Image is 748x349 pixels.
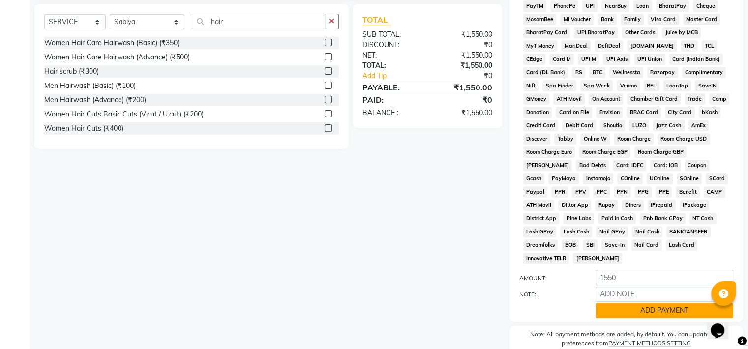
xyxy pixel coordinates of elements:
[699,107,721,118] span: bKash
[650,160,681,171] span: Card: IOB
[512,274,588,283] label: AMOUNT:
[44,109,204,119] div: Women Hair Cuts Basic Cuts (V.cut / U.cut) (₹200)
[556,107,592,118] span: Card on File
[603,54,630,65] span: UPI Axis
[647,173,673,184] span: UOnline
[689,213,717,224] span: NT Cash
[676,186,700,198] span: Benefit
[595,200,618,211] span: Rupay
[427,108,500,118] div: ₹1,550.00
[355,40,427,50] div: DISCOUNT:
[622,27,658,38] span: Other Cards
[666,226,711,237] span: BANKTANSFER
[693,0,718,12] span: Cheque
[439,71,499,81] div: ₹0
[523,54,546,65] span: CEdge
[596,107,623,118] span: Envision
[44,66,99,77] div: Hair scrub (₹300)
[561,40,591,52] span: MariDeal
[614,186,631,198] span: PPN
[523,160,572,171] span: [PERSON_NAME]
[601,0,629,12] span: NearBuy
[523,80,539,91] span: Nift
[596,270,733,285] input: AMOUNT
[523,14,557,25] span: MosamBee
[427,94,500,106] div: ₹0
[560,14,594,25] span: MI Voucher
[683,14,720,25] span: Master Card
[600,120,625,131] span: Shoutlo
[355,50,427,60] div: NET:
[523,133,551,145] span: Discover
[593,186,610,198] span: PPC
[523,239,558,251] span: Dreamfolks
[427,40,500,50] div: ₹0
[523,226,557,237] span: Lash GPay
[572,67,585,78] span: RS
[595,40,623,52] span: DefiDeal
[688,120,709,131] span: AmEx
[596,226,628,237] span: Nail GPay
[622,200,644,211] span: Diners
[685,93,705,105] span: Trade
[704,186,725,198] span: CAMP
[553,93,585,105] span: ATH Movil
[583,173,613,184] span: Instamojo
[680,200,710,211] span: iPackage
[572,186,589,198] span: PPV
[562,120,596,131] span: Debit Card
[523,253,569,264] span: Innovative TELR
[648,14,679,25] span: Visa Card
[634,54,665,65] span: UPI Union
[44,95,146,105] div: Men Hairwash (Advance) (₹200)
[682,67,726,78] span: Complimentary
[627,107,661,118] span: BRAC Card
[576,160,609,171] span: Bad Debts
[580,133,610,145] span: Online W
[523,146,575,158] span: Room Charge Euro
[355,60,427,71] div: TOTAL:
[583,239,598,251] span: SBI
[580,80,613,91] span: Spa Week
[681,40,698,52] span: THD
[578,54,599,65] span: UPI M
[608,339,691,348] label: PAYMENT METHODS SETTING
[598,213,636,224] span: Paid in Cash
[666,239,698,251] span: Lash Card
[669,54,723,65] span: Card (Indian Bank)
[523,107,552,118] span: Donation
[355,82,427,93] div: PAYABLE:
[523,67,568,78] span: Card (DL Bank)
[706,173,728,184] span: SCard
[644,80,659,91] span: BFL
[551,186,568,198] span: PPR
[627,40,677,52] span: [DOMAIN_NAME]
[656,0,689,12] span: BharatPay
[355,94,427,106] div: PAID:
[709,93,730,105] span: Comp
[601,239,628,251] span: Save-In
[598,14,617,25] span: Bank
[192,14,325,29] input: Search or Scan
[662,27,701,38] span: Juice by MCB
[663,80,691,91] span: LoanTap
[523,27,570,38] span: BharatPay Card
[596,303,733,318] button: ADD PAYMENT
[523,0,547,12] span: PayTM
[589,67,605,78] span: BTC
[633,0,652,12] span: Loan
[617,80,640,91] span: Venmo
[554,133,576,145] span: Tabby
[523,200,555,211] span: ATH Movil
[523,186,548,198] span: Paypal
[560,226,592,237] span: Lash Cash
[362,15,391,25] span: TOTAL
[621,14,644,25] span: Family
[695,80,719,91] span: SaveIN
[523,93,550,105] span: GMoney
[44,123,123,134] div: Women Hair Cuts (₹400)
[523,120,559,131] span: Credit Card
[647,67,678,78] span: Razorpay
[355,108,427,118] div: BALANCE :
[635,186,652,198] span: PPG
